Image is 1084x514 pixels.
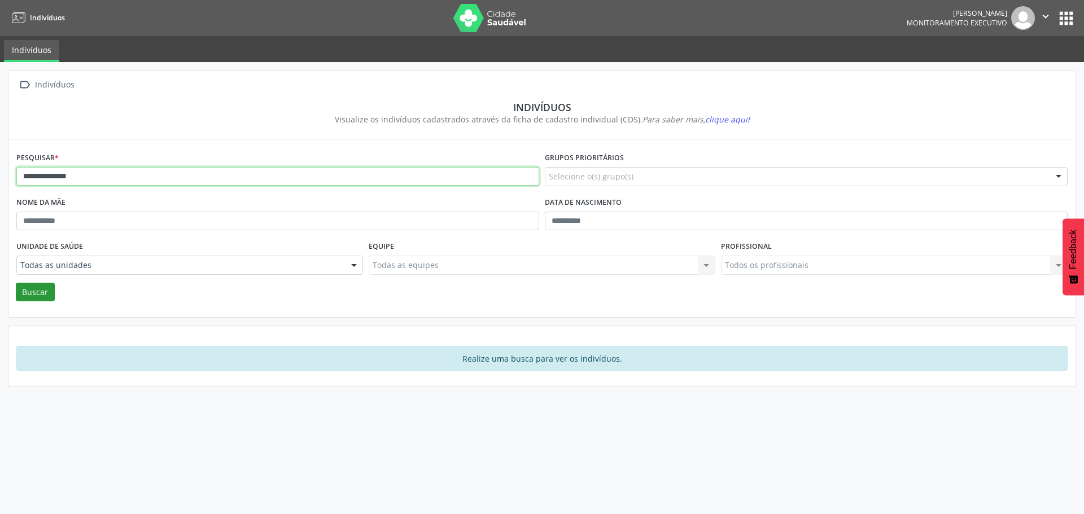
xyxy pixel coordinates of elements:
button: Buscar [16,283,55,302]
a: Indivíduos [4,40,59,62]
a: Indivíduos [8,8,65,27]
button: apps [1056,8,1076,28]
span: Feedback [1068,230,1078,269]
span: clique aqui! [705,114,750,125]
span: Monitoramento Executivo [907,18,1007,28]
i: Para saber mais, [642,114,750,125]
label: Equipe [369,238,394,256]
div: Realize uma busca para ver os indivíduos. [16,346,1068,371]
div: [PERSON_NAME] [907,8,1007,18]
label: Profissional [721,238,772,256]
div: Visualize os indivíduos cadastrados através da ficha de cadastro individual (CDS). [24,113,1060,125]
div: Indivíduos [24,101,1060,113]
div: Indivíduos [33,77,76,93]
label: Grupos prioritários [545,150,624,167]
button:  [1035,6,1056,30]
label: Unidade de saúde [16,238,83,256]
label: Data de nascimento [545,194,622,212]
i:  [1039,10,1052,23]
button: Feedback - Mostrar pesquisa [1063,218,1084,295]
span: Todas as unidades [20,260,340,271]
a:  Indivíduos [16,77,76,93]
label: Pesquisar [16,150,59,167]
span: Indivíduos [30,13,65,23]
span: Selecione o(s) grupo(s) [549,170,633,182]
img: img [1011,6,1035,30]
i:  [16,77,33,93]
label: Nome da mãe [16,194,65,212]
